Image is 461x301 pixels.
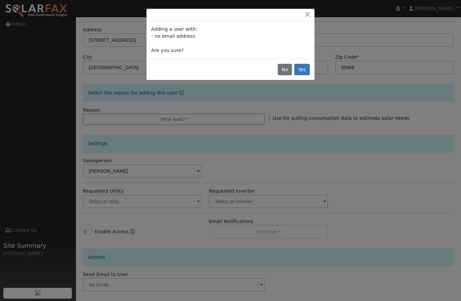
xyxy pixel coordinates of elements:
button: Close [303,11,312,18]
span: Adding a user with: [151,26,197,32]
span: - no email address [151,33,195,39]
button: No [278,64,292,75]
span: Are you sure? [151,48,184,53]
button: Yes [294,64,310,75]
